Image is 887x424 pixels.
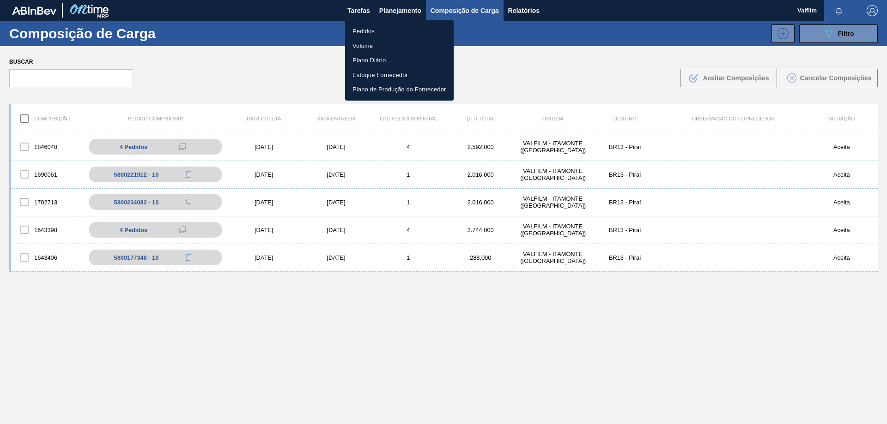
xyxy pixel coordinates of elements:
a: Estoque Fornecedor [345,68,454,83]
a: Volume [345,39,454,54]
a: Plano Diário [345,53,454,68]
a: Plano de Produção do Fornecedor [345,82,454,97]
a: Pedidos [345,24,454,39]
